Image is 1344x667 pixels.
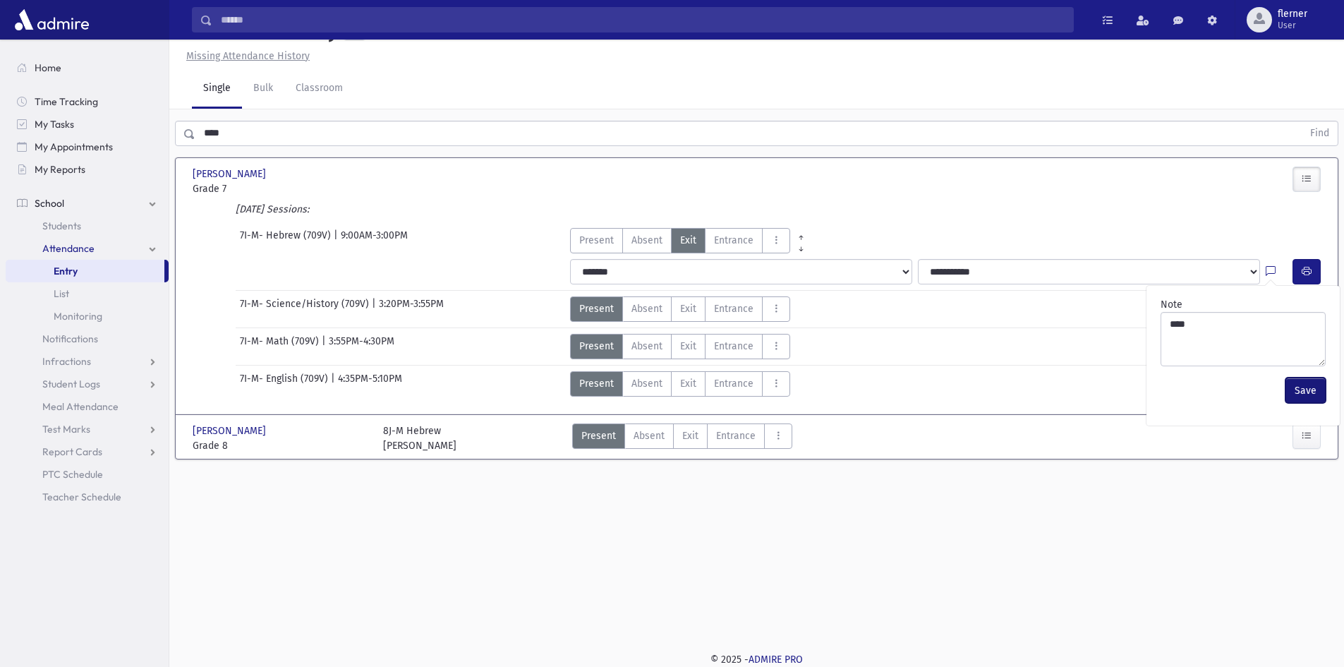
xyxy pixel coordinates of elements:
[11,6,92,34] img: AdmirePro
[6,373,169,395] a: Student Logs
[6,215,169,237] a: Students
[341,228,408,253] span: 9:00AM-3:00PM
[6,282,169,305] a: List
[1278,20,1307,31] span: User
[42,220,81,232] span: Students
[581,428,616,443] span: Present
[35,95,98,108] span: Time Tracking
[54,287,69,300] span: List
[193,167,269,181] span: [PERSON_NAME]
[1161,297,1182,312] label: Note
[570,228,812,253] div: AttTypes
[714,233,753,248] span: Entrance
[714,339,753,354] span: Entrance
[631,233,662,248] span: Absent
[193,423,269,438] span: [PERSON_NAME]
[631,339,662,354] span: Absent
[35,140,113,153] span: My Appointments
[6,192,169,215] a: School
[570,334,790,359] div: AttTypes
[6,136,169,158] a: My Appointments
[42,378,100,390] span: Student Logs
[379,296,444,322] span: 3:20PM-3:55PM
[6,463,169,486] a: PTC Schedule
[790,239,812,251] a: All Later
[680,339,696,354] span: Exit
[579,301,614,316] span: Present
[579,339,614,354] span: Present
[240,296,372,322] span: 7I-M- Science/History (709V)
[192,652,1321,667] div: © 2025 -
[372,296,379,322] span: |
[193,438,369,453] span: Grade 8
[186,50,310,62] u: Missing Attendance History
[6,158,169,181] a: My Reports
[1278,8,1307,20] span: flerner
[42,355,91,368] span: Infractions
[42,332,98,345] span: Notifications
[680,233,696,248] span: Exit
[579,376,614,391] span: Present
[42,445,102,458] span: Report Cards
[6,56,169,79] a: Home
[6,328,169,350] a: Notifications
[680,301,696,316] span: Exit
[240,371,331,397] span: 7I-M- English (709V)
[631,301,662,316] span: Absent
[1302,121,1338,145] button: Find
[6,418,169,440] a: Test Marks
[35,118,74,131] span: My Tasks
[6,90,169,113] a: Time Tracking
[42,491,121,503] span: Teacher Schedule
[42,468,103,481] span: PTC Schedule
[680,376,696,391] span: Exit
[714,376,753,391] span: Entrance
[284,69,354,109] a: Classroom
[631,376,662,391] span: Absent
[242,69,284,109] a: Bulk
[329,334,394,359] span: 3:55PM-4:30PM
[240,228,334,253] span: 7I-M- Hebrew (709V)
[35,197,64,210] span: School
[579,233,614,248] span: Present
[192,69,242,109] a: Single
[6,395,169,418] a: Meal Attendance
[334,228,341,253] span: |
[6,350,169,373] a: Infractions
[790,228,812,239] a: All Prior
[240,334,322,359] span: 7I-M- Math (709V)
[338,371,402,397] span: 4:35PM-5:10PM
[6,260,164,282] a: Entry
[6,440,169,463] a: Report Cards
[682,428,698,443] span: Exit
[42,400,119,413] span: Meal Attendance
[6,113,169,136] a: My Tasks
[42,423,90,435] span: Test Marks
[193,181,369,196] span: Grade 7
[6,486,169,508] a: Teacher Schedule
[570,296,790,322] div: AttTypes
[181,50,310,62] a: Missing Attendance History
[42,242,95,255] span: Attendance
[570,371,790,397] div: AttTypes
[716,428,756,443] span: Entrance
[383,423,456,453] div: 8J-M Hebrew [PERSON_NAME]
[54,310,102,323] span: Monitoring
[35,163,85,176] span: My Reports
[6,305,169,328] a: Monitoring
[331,371,338,397] span: |
[322,334,329,359] span: |
[35,61,61,74] span: Home
[212,7,1073,32] input: Search
[54,265,78,277] span: Entry
[236,203,309,215] i: [DATE] Sessions:
[634,428,665,443] span: Absent
[714,301,753,316] span: Entrance
[6,237,169,260] a: Attendance
[1285,378,1326,403] button: Save
[572,423,792,453] div: AttTypes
